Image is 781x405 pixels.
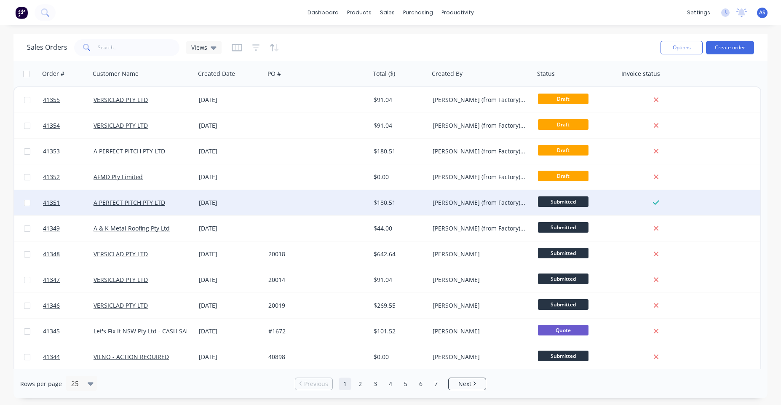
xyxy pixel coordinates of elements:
div: 20014 [268,276,362,284]
div: 20019 [268,301,362,310]
div: $91.04 [374,121,423,130]
a: 41344 [43,344,94,370]
a: 41354 [43,113,94,138]
a: 41353 [43,139,94,164]
div: [DATE] [199,147,262,156]
a: Page 2 [354,378,366,390]
div: [PERSON_NAME] [433,301,526,310]
a: A & K Metal Roofing Pty Ltd [94,224,170,232]
div: [DATE] [199,301,262,310]
span: Draft [538,94,588,104]
a: 41349 [43,216,94,241]
div: Created By [432,70,463,78]
div: [PERSON_NAME] (from Factory) [GEOGRAPHIC_DATA] [433,96,526,104]
div: Customer Name [93,70,139,78]
span: Next [458,380,471,388]
a: Page 3 [369,378,382,390]
div: PO # [267,70,281,78]
span: AS [759,9,765,16]
span: Submitted [538,222,588,233]
a: Page 4 [384,378,397,390]
span: Draft [538,119,588,130]
span: Draft [538,145,588,156]
span: 41351 [43,198,60,207]
span: 41349 [43,224,60,233]
span: Submitted [538,196,588,207]
input: Search... [98,39,180,56]
button: Options [661,41,703,54]
div: [PERSON_NAME] [433,327,526,335]
a: A PERFECT PITCH PTY LTD [94,147,165,155]
div: [DATE] [199,121,262,130]
div: [DATE] [199,173,262,181]
div: [PERSON_NAME] (from Factory) [GEOGRAPHIC_DATA] [433,198,526,207]
div: [DATE] [199,250,262,258]
span: Submitted [538,274,588,284]
div: #1672 [268,327,362,335]
span: 41344 [43,353,60,361]
a: VERSICLAD PTY LTD [94,250,148,258]
span: Quote [538,325,588,335]
div: [PERSON_NAME] [433,276,526,284]
a: VILNO - ACTION REQUIRED [94,353,169,361]
div: $91.04 [374,96,423,104]
div: $180.51 [374,198,423,207]
a: VERSICLAD PTY LTD [94,301,148,309]
span: Rows per page [20,380,62,388]
div: [PERSON_NAME] (from Factory) [GEOGRAPHIC_DATA] [433,173,526,181]
a: AFMD Pty Limited [94,173,143,181]
span: 41354 [43,121,60,130]
div: products [343,6,376,19]
a: 41348 [43,241,94,267]
button: Create order [706,41,754,54]
div: [DATE] [199,276,262,284]
div: $0.00 [374,353,423,361]
span: 41345 [43,327,60,335]
ul: Pagination [292,378,489,390]
a: Page 1 is your current page [339,378,351,390]
span: Submitted [538,299,588,310]
span: Submitted [538,248,588,258]
span: 41347 [43,276,60,284]
a: 41351 [43,190,94,215]
a: 41347 [43,267,94,292]
img: Factory [15,6,28,19]
div: Invoice status [621,70,660,78]
h1: Sales Orders [27,43,67,51]
div: $44.00 [374,224,423,233]
div: [DATE] [199,96,262,104]
a: Let's Fix It NSW Pty Ltd - CASH SALE [94,327,193,335]
div: [PERSON_NAME] [433,353,526,361]
div: $101.52 [374,327,423,335]
span: 41348 [43,250,60,258]
a: Page 7 [430,378,442,390]
a: A PERFECT PITCH PTY LTD [94,198,165,207]
div: [DATE] [199,353,262,361]
a: Previous page [295,380,332,388]
a: VERSICLAD PTY LTD [94,121,148,129]
div: $180.51 [374,147,423,156]
div: Total ($) [373,70,395,78]
div: 20018 [268,250,362,258]
span: Views [191,43,207,52]
a: 41355 [43,87,94,113]
a: 41352 [43,164,94,190]
a: Page 5 [399,378,412,390]
span: 41346 [43,301,60,310]
div: [PERSON_NAME] (from Factory) [GEOGRAPHIC_DATA] [433,121,526,130]
div: settings [683,6,714,19]
span: 41353 [43,147,60,156]
div: Created Date [198,70,235,78]
div: $269.55 [374,301,423,310]
a: dashboard [303,6,343,19]
span: Submitted [538,351,588,361]
span: Previous [304,380,328,388]
div: [DATE] [199,224,262,233]
div: [PERSON_NAME] (from Factory) [GEOGRAPHIC_DATA] [433,224,526,233]
div: Order # [42,70,64,78]
div: Status [537,70,555,78]
a: VERSICLAD PTY LTD [94,276,148,284]
span: 41352 [43,173,60,181]
div: $642.64 [374,250,423,258]
span: 41355 [43,96,60,104]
